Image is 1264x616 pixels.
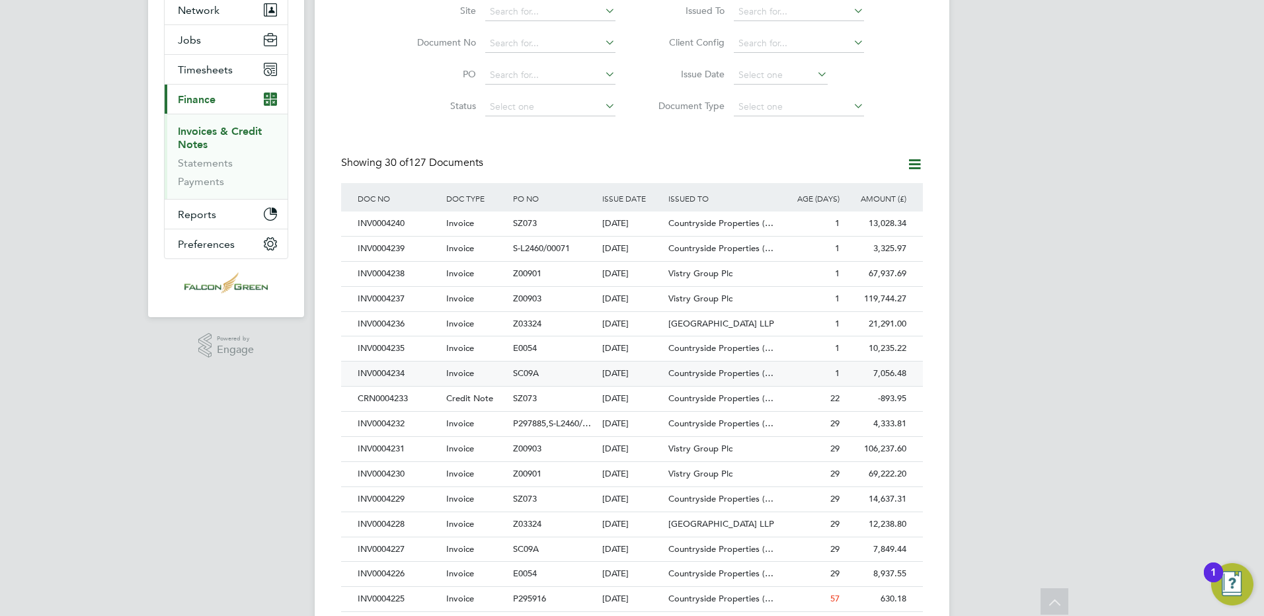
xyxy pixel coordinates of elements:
div: 8,937.55 [843,562,910,586]
label: Document No [400,36,476,48]
span: Countryside Properties (… [668,243,773,254]
input: Search for... [485,3,615,21]
span: 29 [830,543,840,555]
div: 630.18 [843,587,910,611]
span: Countryside Properties (… [668,393,773,404]
input: Select one [734,98,864,116]
span: Z00901 [513,268,541,279]
div: AGE (DAYS) [776,183,843,213]
div: 106,237.60 [843,437,910,461]
span: E0054 [513,568,537,579]
input: Select one [734,66,828,85]
div: INV0004234 [354,362,443,386]
span: Vistry Group Plc [668,443,732,454]
div: INV0004227 [354,537,443,562]
input: Search for... [734,34,864,53]
div: DOC NO [354,183,443,213]
span: 29 [830,493,840,504]
span: [GEOGRAPHIC_DATA] LLP [668,318,774,329]
div: 119,744.27 [843,287,910,311]
span: Countryside Properties (… [668,342,773,354]
div: ISSUE DATE [599,183,666,213]
div: 13,028.34 [843,212,910,236]
span: SZ073 [513,493,537,504]
span: Countryside Properties (… [668,568,773,579]
span: Engage [217,344,254,356]
span: SC09A [513,543,539,555]
div: Showing [341,156,486,170]
div: [DATE] [599,512,666,537]
label: Site [400,5,476,17]
img: falcongreen-logo-retina.png [184,272,268,293]
span: 29 [830,443,840,454]
span: Invoice [446,318,474,329]
span: Invoice [446,568,474,579]
span: Timesheets [178,63,233,76]
div: 12,238.80 [843,512,910,537]
div: [DATE] [599,287,666,311]
div: [DATE] [599,237,666,261]
span: Powered by [217,333,254,344]
label: Issued To [649,5,725,17]
span: Invoice [446,493,474,504]
a: Statements [178,157,233,169]
span: Z03324 [513,518,541,529]
span: Jobs [178,34,201,46]
div: [DATE] [599,537,666,562]
label: PO [400,68,476,80]
a: Powered byEngage [198,333,255,358]
span: Credit Note [446,393,493,404]
div: [DATE] [599,387,666,411]
a: Invoices & Credit Notes [178,125,262,151]
div: 69,222.20 [843,462,910,486]
span: Invoice [446,367,474,379]
label: Client Config [649,36,725,48]
span: Invoice [446,543,474,555]
div: INV0004229 [354,487,443,512]
span: 29 [830,418,840,429]
span: 29 [830,468,840,479]
span: 1 [835,243,840,254]
span: Preferences [178,238,235,250]
span: P297885,S-L2460/… [513,418,591,429]
span: 29 [830,568,840,579]
div: 14,637.31 [843,487,910,512]
div: INV0004225 [354,587,443,611]
div: INV0004238 [354,262,443,286]
span: 1 [835,293,840,304]
span: 22 [830,393,840,404]
span: Countryside Properties (… [668,418,773,429]
div: [DATE] [599,336,666,361]
div: [DATE] [599,462,666,486]
button: Timesheets [165,55,288,84]
div: INV0004226 [354,562,443,586]
span: Invoice [446,217,474,229]
span: Invoice [446,342,474,354]
span: E0054 [513,342,537,354]
button: Jobs [165,25,288,54]
span: Invoice [446,518,474,529]
div: [DATE] [599,412,666,436]
span: 1 [835,367,840,379]
span: SZ073 [513,217,537,229]
div: INV0004240 [354,212,443,236]
span: S-L2460/00071 [513,243,570,254]
div: 3,325.97 [843,237,910,261]
label: Issue Date [649,68,725,80]
span: Vistry Group Plc [668,468,732,479]
button: Preferences [165,229,288,258]
span: Invoice [446,418,474,429]
span: Countryside Properties (… [668,367,773,379]
span: P295916 [513,593,546,604]
div: INV0004232 [354,412,443,436]
input: Search for... [734,3,864,21]
div: [DATE] [599,312,666,336]
div: [DATE] [599,487,666,512]
div: [DATE] [599,212,666,236]
input: Select one [485,98,615,116]
span: Invoice [446,443,474,454]
span: Countryside Properties (… [668,217,773,229]
span: SC09A [513,367,539,379]
a: Go to home page [164,272,288,293]
div: [DATE] [599,437,666,461]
